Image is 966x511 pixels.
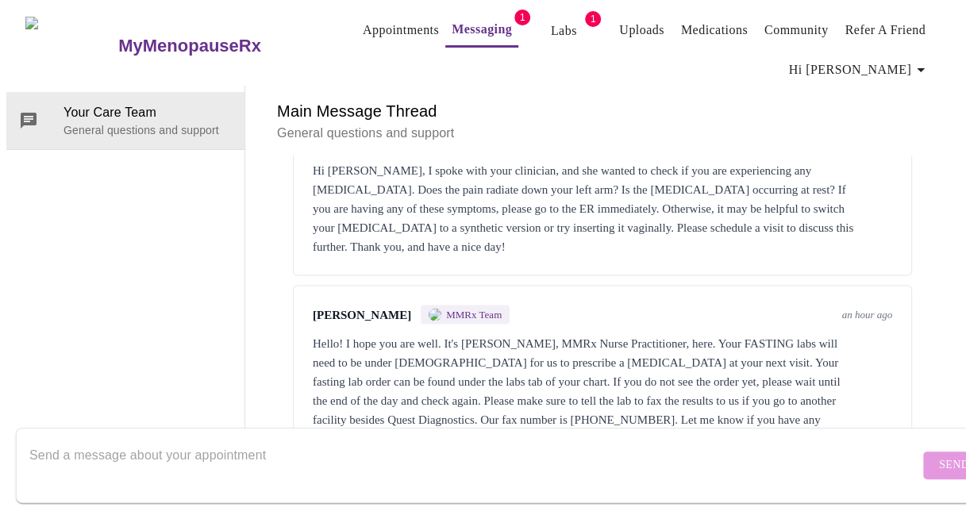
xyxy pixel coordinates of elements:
[764,19,829,41] a: Community
[452,18,512,40] a: Messaging
[758,14,835,46] button: Community
[619,19,664,41] a: Uploads
[356,14,445,46] button: Appointments
[783,54,937,86] button: Hi [PERSON_NAME]
[64,103,232,122] span: Your Care Team
[6,92,244,149] div: Your Care TeamGeneral questions and support
[538,15,589,47] button: Labs
[277,124,928,143] p: General questions and support
[429,309,441,321] img: MMRX
[313,161,892,256] div: Hi [PERSON_NAME], I spoke with your clinician, and she wanted to check if you are experiencing an...
[277,98,928,124] h6: Main Message Thread
[514,10,530,25] span: 1
[363,19,439,41] a: Appointments
[29,440,919,490] textarea: Send a message about your appointment
[841,309,892,321] span: an hour ago
[25,17,117,76] img: MyMenopauseRx Logo
[675,14,754,46] button: Medications
[118,36,261,56] h3: MyMenopauseRx
[681,19,748,41] a: Medications
[117,18,325,74] a: MyMenopauseRx
[838,14,932,46] button: Refer a Friend
[445,13,518,48] button: Messaging
[313,334,892,448] div: Hello! I hope you are well. It's [PERSON_NAME], MMRx Nurse Practitioner, here. Your FASTING labs ...
[845,19,926,41] a: Refer a Friend
[64,122,232,138] p: General questions and support
[313,309,411,322] span: [PERSON_NAME]
[446,309,502,321] span: MMRx Team
[585,11,601,27] span: 1
[613,14,671,46] button: Uploads
[551,20,577,42] a: Labs
[789,59,930,81] span: Hi [PERSON_NAME]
